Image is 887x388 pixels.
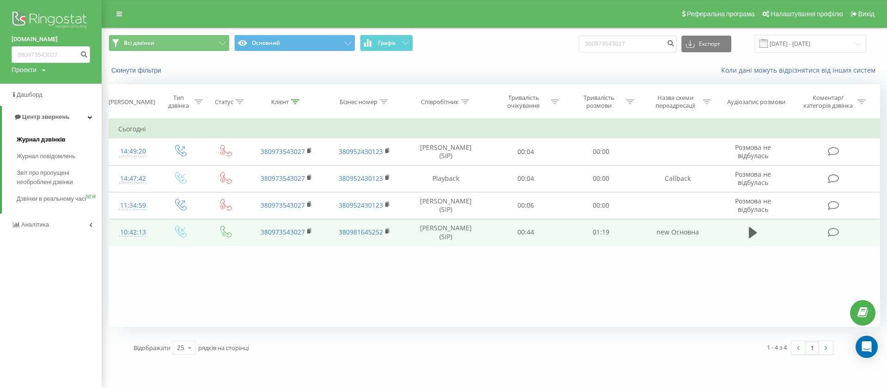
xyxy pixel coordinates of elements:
td: Сьогодні [109,120,880,138]
a: 380973543027 [261,147,305,156]
a: 380952430123 [339,201,383,209]
div: Назва схеми переадресації [651,94,700,110]
a: Журнал повідомлень [17,148,102,165]
td: 00:00 [564,138,639,165]
td: 00:44 [488,219,564,246]
a: Дзвінки в реальному часіNEW [17,191,102,207]
button: Всі дзвінки [109,35,230,51]
a: 380973543027 [261,201,305,209]
td: 01:19 [564,219,639,246]
td: 00:00 [564,192,639,219]
div: 1 - 4 з 4 [767,343,787,352]
td: Playback [404,165,488,192]
input: Пошук за номером [12,46,90,63]
span: Журнал повідомлень [17,152,75,161]
div: Статус [215,98,233,106]
span: Розмова не відбулась [735,197,771,214]
span: Відображати [134,344,170,352]
span: Налаштування профілю [771,10,843,18]
td: new Основна [639,219,717,246]
div: Клієнт [271,98,289,106]
div: [PERSON_NAME] [109,98,155,106]
span: Дашборд [17,91,43,98]
td: 00:04 [488,138,564,165]
div: 14:47:42 [118,170,148,188]
td: 00:04 [488,165,564,192]
div: Співробітник [421,98,459,106]
span: Дзвінки в реальному часі [17,194,86,203]
a: 380973543027 [261,228,305,236]
span: Аналiтика [21,221,49,228]
span: Розмова не відбулась [735,143,771,160]
span: Розмова не відбулась [735,170,771,187]
td: 00:06 [488,192,564,219]
a: Коли дані можуть відрізнятися вiд інших систем [721,66,880,74]
div: Тип дзвінка [165,94,192,110]
td: [PERSON_NAME] (SIP) [404,219,488,246]
button: Графік [360,35,413,51]
a: 380952430123 [339,147,383,156]
a: Журнал дзвінків [17,131,102,148]
span: Всі дзвінки [124,39,154,47]
a: Звіт про пропущені необроблені дзвінки [17,165,102,191]
a: Центр звернень [2,106,102,128]
a: 380981645252 [339,228,383,236]
div: Коментар/категорія дзвінка [801,94,855,110]
div: 25 [177,343,184,352]
span: Реферальна програма [687,10,755,18]
div: 14:49:20 [118,142,148,160]
span: рядків на сторінці [198,344,249,352]
div: Open Intercom Messenger [856,336,878,358]
div: Бізнес номер [340,98,377,106]
button: Скинути фільтри [109,66,166,74]
td: 00:00 [564,165,639,192]
a: 380973543027 [261,174,305,183]
span: Центр звернень [22,113,69,120]
span: Вихід [858,10,875,18]
div: Тривалість очікування [499,94,548,110]
div: 10:42:13 [118,223,148,241]
img: Ringostat logo [12,9,90,32]
button: Експорт [681,36,731,52]
a: 1 [805,341,819,354]
button: Основний [234,35,355,51]
input: Пошук за номером [579,36,677,52]
span: Звіт про пропущені необроблені дзвінки [17,168,97,187]
a: 380952430123 [339,174,383,183]
td: [PERSON_NAME] (SIP) [404,138,488,165]
div: 11:34:59 [118,197,148,215]
span: Журнал дзвінків [17,135,66,144]
a: [DOMAIN_NAME] [12,35,90,44]
div: Проекти [12,65,36,74]
span: Графік [378,40,396,46]
td: [PERSON_NAME] (SIP) [404,192,488,219]
div: Тривалість розмови [574,94,624,110]
td: Callback [639,165,717,192]
div: Аудіозапис розмови [727,98,785,106]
